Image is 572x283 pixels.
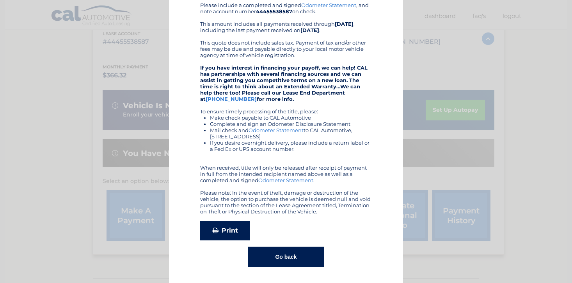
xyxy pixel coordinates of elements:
a: Odometer Statement [258,177,313,183]
button: Go back [248,247,324,267]
li: Mail check and to CAL Automotive, [STREET_ADDRESS] [210,127,372,140]
div: Please include a completed and signed , and note account number on check. This amount includes al... [200,2,372,215]
b: [DATE] [300,27,319,33]
a: Odometer Statement [301,2,356,8]
a: Print [200,221,250,240]
b: 44455538587 [256,8,292,14]
b: [DATE] [335,21,354,27]
li: If you desire overnight delivery, please include a return label or a Fed Ex or UPS account number. [210,140,372,152]
li: Make check payable to CAL Automotive [210,115,372,121]
li: Complete and sign an Odometer Disclosure Statement [210,121,372,127]
a: [PHONE_NUMBER] [206,96,257,102]
strong: If you have interest in financing your payoff, we can help! CAL has partnerships with several fin... [200,64,368,102]
a: Odometer Statement [249,127,304,133]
